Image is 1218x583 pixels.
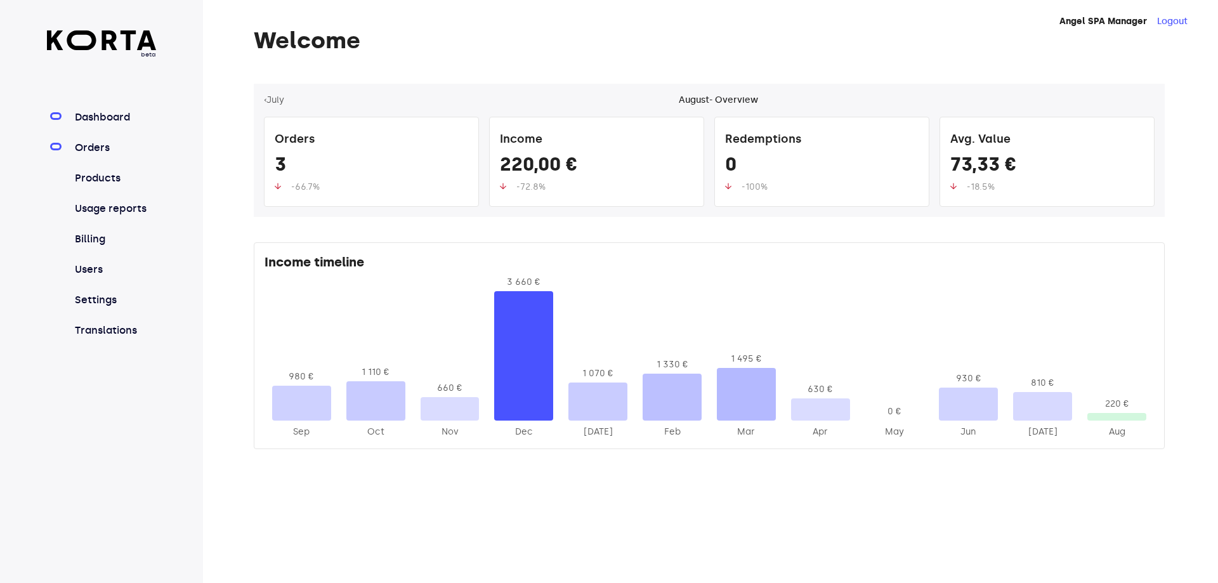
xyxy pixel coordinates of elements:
div: 220,00 € [500,153,693,181]
div: 1 495 € [717,353,776,365]
img: up [725,183,731,190]
div: 220 € [1087,398,1146,410]
div: 2025-Jan [568,426,627,438]
div: 0 [725,153,919,181]
a: Translations [72,323,157,338]
a: beta [47,30,157,59]
a: Usage reports [72,201,157,216]
div: 2025-Jun [939,426,998,438]
div: 660 € [421,382,480,395]
div: 1 330 € [643,358,702,371]
div: 2025-Feb [643,426,702,438]
div: Avg. Value [950,128,1144,153]
div: 2025-Jul [1013,426,1072,438]
div: 3 660 € [494,276,553,289]
strong: Angel SPA Manager [1059,16,1147,27]
div: 930 € [939,372,998,385]
div: 2024-Sep [272,426,331,438]
div: 1 070 € [568,367,627,380]
a: Billing [72,232,157,247]
span: -18.5% [967,181,995,192]
div: 1 110 € [346,366,405,379]
div: 2024-Dec [494,426,553,438]
span: beta [47,50,157,59]
img: Korta [47,30,157,50]
div: 0 € [865,405,924,418]
div: 630 € [791,383,850,396]
div: 2025-Aug [1087,426,1146,438]
div: Redemptions [725,128,919,153]
div: Income [500,128,693,153]
div: 2025-Apr [791,426,850,438]
a: Users [72,262,157,277]
img: up [500,183,506,190]
span: -100% [742,181,768,192]
div: August - Overview [679,94,758,107]
div: 810 € [1013,377,1072,390]
div: 2025-May [865,426,924,438]
a: Orders [72,140,157,155]
div: 2025-Mar [717,426,776,438]
img: up [950,183,957,190]
div: Income timeline [265,253,1154,276]
button: ‹July [264,94,284,107]
span: -66.7% [291,181,320,192]
img: up [275,183,281,190]
div: 2024-Nov [421,426,480,438]
a: Dashboard [72,110,157,125]
span: -72.8% [516,181,546,192]
div: 73,33 € [950,153,1144,181]
div: 980 € [272,370,331,383]
div: 3 [275,153,468,181]
button: Logout [1157,15,1188,28]
h1: Welcome [254,28,1165,53]
div: Orders [275,128,468,153]
a: Products [72,171,157,186]
div: 2024-Oct [346,426,405,438]
a: Settings [72,292,157,308]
